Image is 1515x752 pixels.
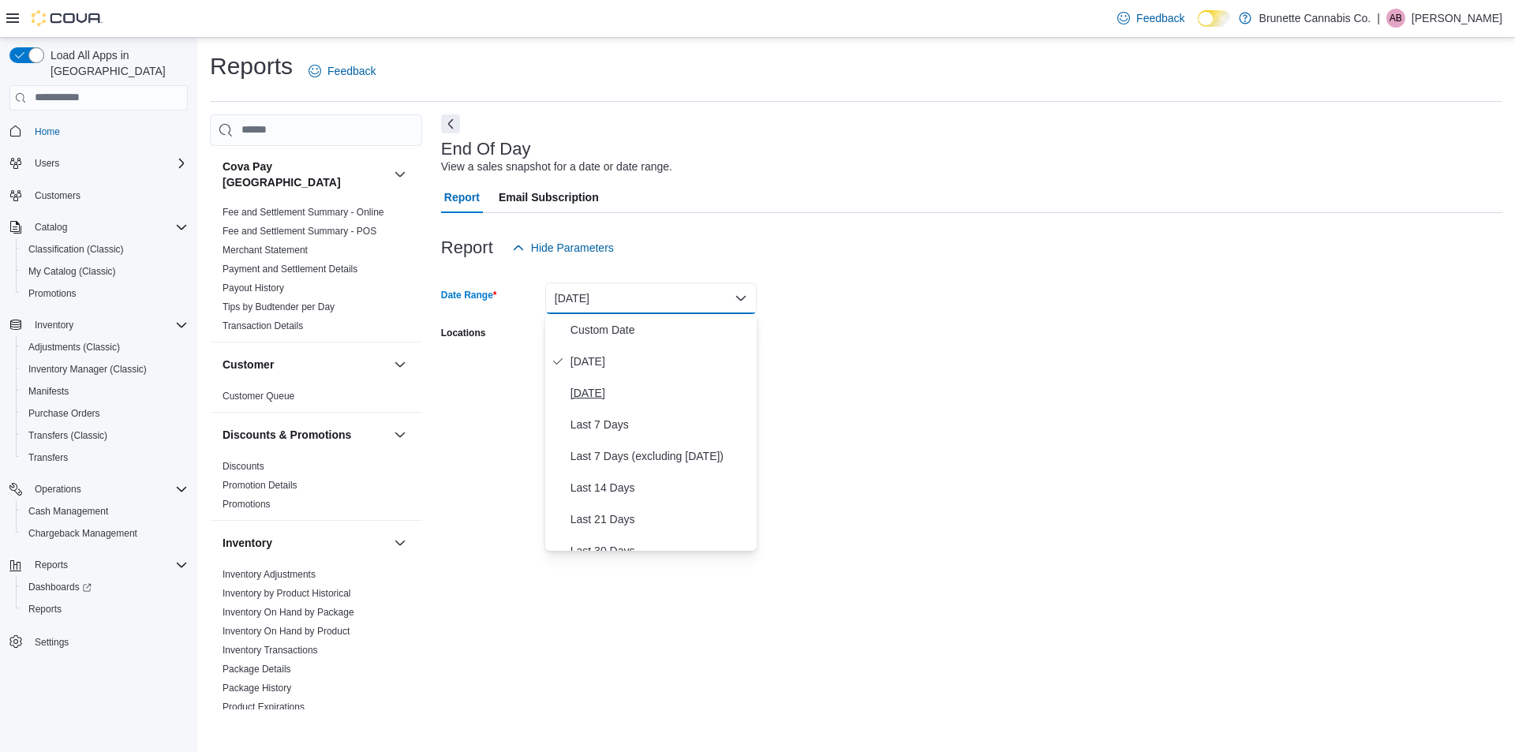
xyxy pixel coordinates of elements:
[223,264,357,275] a: Payment and Settlement Details
[28,385,69,398] span: Manifests
[223,701,305,713] a: Product Expirations
[22,578,188,597] span: Dashboards
[223,320,303,331] a: Transaction Details
[1198,10,1231,27] input: Dark Mode
[28,122,188,141] span: Home
[223,587,351,600] span: Inventory by Product Historical
[223,535,272,551] h3: Inventory
[1386,9,1405,28] div: Alayna Bosmans
[570,447,750,466] span: Last 7 Days (excluding [DATE])
[223,626,350,637] a: Inventory On Hand by Product
[22,338,126,357] a: Adjustments (Classic)
[223,282,284,294] a: Payout History
[223,301,335,313] span: Tips by Budtender per Day
[22,404,188,423] span: Purchase Orders
[28,429,107,442] span: Transfers (Classic)
[223,535,387,551] button: Inventory
[28,243,124,256] span: Classification (Classic)
[28,341,120,354] span: Adjustments (Classic)
[16,260,194,282] button: My Catalog (Classic)
[223,569,316,580] a: Inventory Adjustments
[1412,9,1502,28] p: [PERSON_NAME]
[570,352,750,371] span: [DATE]
[35,157,59,170] span: Users
[444,181,480,213] span: Report
[327,63,376,79] span: Feedback
[28,287,77,300] span: Promotions
[441,140,531,159] h3: End Of Day
[28,185,188,205] span: Customers
[545,314,757,551] div: Select listbox
[210,203,422,342] div: Cova Pay [GEOGRAPHIC_DATA]
[22,284,83,303] a: Promotions
[28,154,65,173] button: Users
[223,461,264,472] a: Discounts
[28,480,188,499] span: Operations
[16,358,194,380] button: Inventory Manager (Classic)
[223,644,318,657] span: Inventory Transactions
[210,457,422,520] div: Discounts & Promotions
[223,301,335,312] a: Tips by Budtender per Day
[223,479,297,492] span: Promotion Details
[223,206,384,219] span: Fee and Settlement Summary - Online
[223,499,271,510] a: Promotions
[3,478,194,500] button: Operations
[16,282,194,305] button: Promotions
[16,238,194,260] button: Classification (Classic)
[22,448,74,467] a: Transfers
[22,240,130,259] a: Classification (Classic)
[28,407,100,420] span: Purchase Orders
[28,631,188,651] span: Settings
[22,404,107,423] a: Purchase Orders
[3,630,194,653] button: Settings
[22,382,188,401] span: Manifests
[35,319,73,331] span: Inventory
[3,314,194,336] button: Inventory
[16,500,194,522] button: Cash Management
[223,226,376,237] a: Fee and Settlement Summary - POS
[35,125,60,138] span: Home
[28,480,88,499] button: Operations
[28,154,188,173] span: Users
[22,426,188,445] span: Transfers (Classic)
[223,427,387,443] button: Discounts & Promotions
[570,320,750,339] span: Custom Date
[1390,9,1402,28] span: AB
[22,426,114,445] a: Transfers (Classic)
[223,625,350,638] span: Inventory On Hand by Product
[28,186,87,205] a: Customers
[28,527,137,540] span: Chargeback Management
[3,216,194,238] button: Catalog
[28,122,66,141] a: Home
[223,498,271,511] span: Promotions
[16,336,194,358] button: Adjustments (Classic)
[3,152,194,174] button: Users
[391,165,410,184] button: Cova Pay [GEOGRAPHIC_DATA]
[22,284,188,303] span: Promotions
[28,265,116,278] span: My Catalog (Classic)
[35,636,69,649] span: Settings
[506,232,620,264] button: Hide Parameters
[210,387,422,412] div: Customer
[16,380,194,402] button: Manifests
[223,391,294,402] a: Customer Queue
[223,663,291,675] span: Package Details
[1136,10,1184,26] span: Feedback
[223,701,305,713] span: Product Expirations
[28,556,74,574] button: Reports
[499,181,599,213] span: Email Subscription
[223,683,291,694] a: Package History
[1259,9,1371,28] p: Brunette Cannabis Co.
[16,522,194,544] button: Chargeback Management
[3,120,194,143] button: Home
[223,682,291,694] span: Package History
[223,645,318,656] a: Inventory Transactions
[3,184,194,207] button: Customers
[570,541,750,560] span: Last 30 Days
[223,320,303,332] span: Transaction Details
[16,402,194,425] button: Purchase Orders
[441,114,460,133] button: Next
[223,207,384,218] a: Fee and Settlement Summary - Online
[441,159,672,175] div: View a sales snapshot for a date or date range.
